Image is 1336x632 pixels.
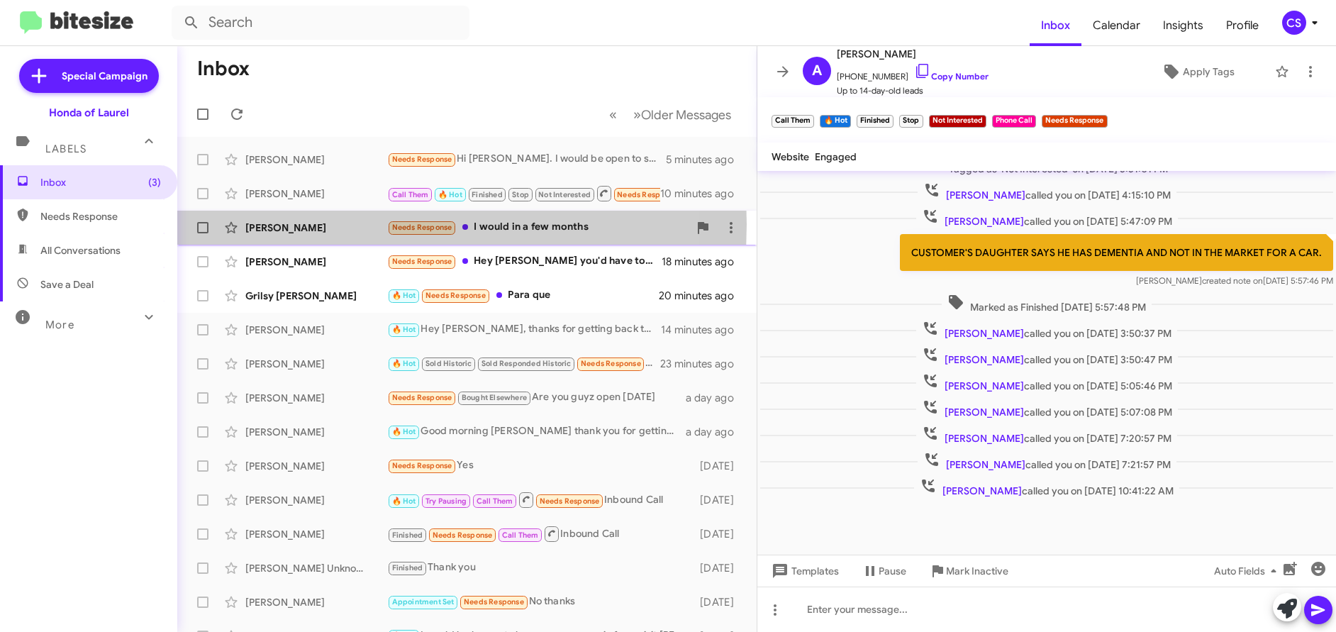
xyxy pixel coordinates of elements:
div: Grilsy [PERSON_NAME] [245,289,387,303]
div: [PERSON_NAME] [245,493,387,507]
h1: Inbox [197,57,250,80]
span: Pause [879,558,906,584]
span: Needs Response [433,531,493,540]
input: Search [172,6,469,40]
div: Good morning [PERSON_NAME] thank you for getting back to [GEOGRAPHIC_DATA]. I just had my VIP coo... [387,423,686,440]
div: 5 minutes ago [666,153,745,167]
span: 🔥 Hot [438,190,462,199]
span: All Conversations [40,243,121,257]
div: No thank you. I'm perfectly happy with it. [387,355,660,372]
span: A [812,60,822,82]
div: Yes [387,458,694,474]
div: [PERSON_NAME] [245,459,387,473]
span: Call Them [392,190,429,199]
span: called you on [DATE] 5:07:08 PM [916,399,1178,419]
div: a day ago [686,425,745,439]
span: Sold Historic [425,359,472,368]
span: 🔥 Hot [392,325,416,334]
span: called you on [DATE] 4:15:10 PM [918,182,1176,202]
span: Finished [472,190,503,199]
div: [DATE] [694,561,745,575]
span: called you on [DATE] 7:20:57 PM [916,425,1177,445]
div: [PERSON_NAME] [245,595,387,609]
button: Auto Fields [1203,558,1293,584]
div: Inbound Call [387,525,694,543]
span: [PERSON_NAME] [945,353,1024,366]
a: Inbox [1030,5,1081,46]
span: [PERSON_NAME] [946,458,1025,471]
span: [PERSON_NAME] [945,215,1024,228]
div: [PERSON_NAME] [245,221,387,235]
div: [DATE] [694,595,745,609]
span: Auto Fields [1214,558,1282,584]
span: Needs Response [392,223,452,232]
a: Insights [1152,5,1215,46]
a: Special Campaign [19,59,159,93]
span: [PERSON_NAME] [945,432,1024,445]
span: 🔥 Hot [392,291,416,300]
span: Stop [512,190,529,199]
button: Templates [757,558,850,584]
span: [PERSON_NAME] [DATE] 5:57:46 PM [1136,275,1333,286]
a: Profile [1215,5,1270,46]
span: Marked as Finished [DATE] 5:57:48 PM [942,294,1152,314]
span: Appointment Set [392,597,455,606]
div: [PERSON_NAME] Unknown [245,561,387,575]
nav: Page navigation example [601,100,740,129]
span: Needs Response [392,257,452,266]
span: More [45,318,74,331]
span: Older Messages [641,107,731,123]
span: called you on [DATE] 7:21:57 PM [918,451,1176,472]
span: Labels [45,143,87,155]
span: [PERSON_NAME] [946,189,1025,201]
span: [PERSON_NAME] [837,45,989,62]
span: » [633,106,641,123]
div: 10 minutes ago [660,187,745,201]
div: [DATE] [694,493,745,507]
span: Up to 14-day-old leads [837,84,989,98]
span: Needs Response [617,190,677,199]
span: Apply Tags [1183,59,1235,84]
div: Are you guyz open [DATE] [387,389,686,406]
button: CS [1270,11,1320,35]
a: Copy Number [914,71,989,82]
button: Pause [850,558,918,584]
div: [PERSON_NAME] [245,323,387,337]
a: Calendar [1081,5,1152,46]
div: Hey [PERSON_NAME], thanks for getting back to me. Do you have some time to bring your Odyssey by ... [387,321,661,338]
small: Stop [899,115,923,128]
span: Templates [769,558,839,584]
span: 🔥 Hot [392,497,416,506]
div: No thanks [387,594,694,610]
div: Hey [PERSON_NAME] you'd have to reach out to [PERSON_NAME] as she's the one driving the vehicle. ... [387,253,662,270]
small: Finished [857,115,894,128]
span: [PERSON_NAME] [945,379,1024,392]
span: Needs Response [425,291,486,300]
button: Next [625,100,740,129]
div: [DATE] [694,459,745,473]
span: called you on [DATE] 3:50:47 PM [916,346,1178,367]
span: [PERSON_NAME] [945,406,1024,418]
span: Needs Response [392,155,452,164]
div: 14 minutes ago [661,323,745,337]
div: [PERSON_NAME] [245,255,387,269]
div: a day ago [686,391,745,405]
div: CS [1282,11,1306,35]
span: Call Them [502,531,539,540]
button: Mark Inactive [918,558,1020,584]
span: Website [772,150,809,163]
span: Call Them [477,497,513,506]
div: [PERSON_NAME] [245,357,387,371]
span: [PHONE_NUMBER] [837,62,989,84]
span: « [609,106,617,123]
span: Bought Elsewhere [462,393,527,402]
span: Finished [392,531,423,540]
small: Phone Call [992,115,1036,128]
span: 🔥 Hot [392,427,416,436]
span: Try Pausing [425,497,467,506]
span: Needs Response [40,209,161,223]
span: called you on [DATE] 5:47:09 PM [916,208,1178,228]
